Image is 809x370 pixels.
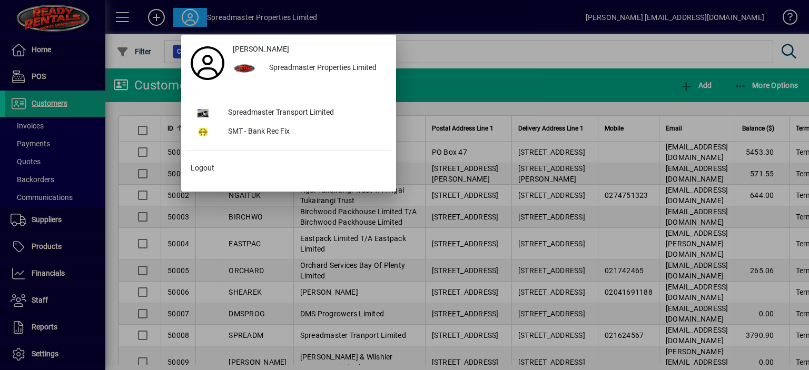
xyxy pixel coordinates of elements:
div: SMT - Bank Rec Fix [220,123,391,142]
button: Spreadmaster Transport Limited [186,104,391,123]
span: Logout [191,163,214,174]
button: Logout [186,159,391,178]
button: Spreadmaster Properties Limited [229,59,391,78]
a: [PERSON_NAME] [229,40,391,59]
button: SMT - Bank Rec Fix [186,123,391,142]
div: Spreadmaster Transport Limited [220,104,391,123]
a: Profile [186,54,229,73]
span: [PERSON_NAME] [233,44,289,55]
div: Spreadmaster Properties Limited [261,59,391,78]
